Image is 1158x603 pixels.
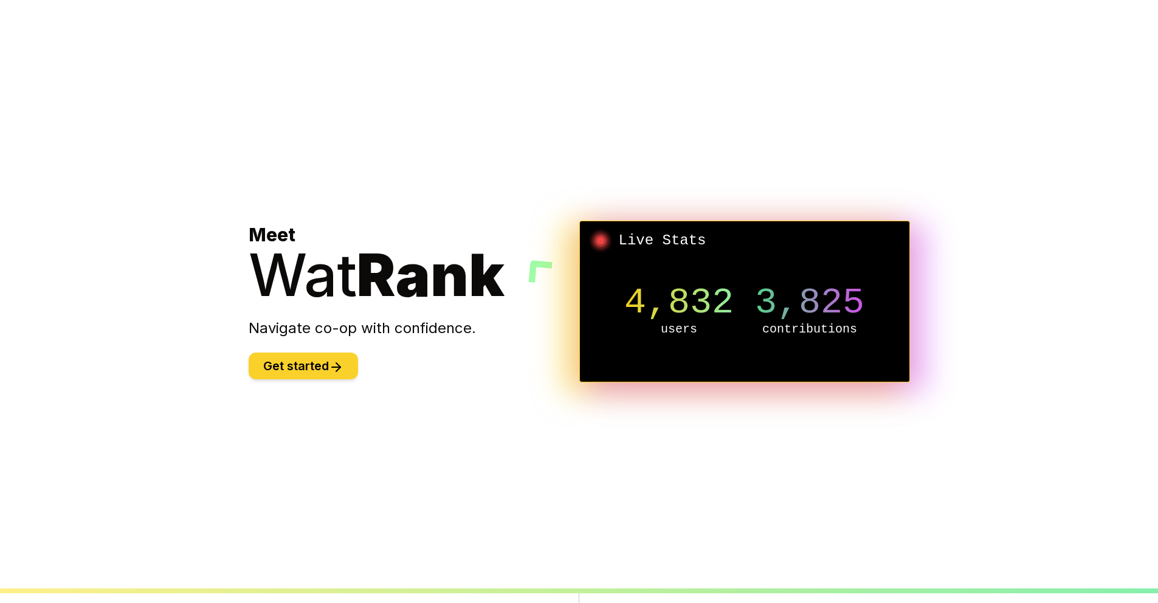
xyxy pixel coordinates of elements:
h2: Live Stats [590,231,900,250]
a: Get started [249,360,358,373]
p: Navigate co-op with confidence. [249,319,579,338]
p: 3,825 [745,284,875,321]
span: Wat [249,239,357,310]
span: Rank [357,239,505,310]
p: users [614,321,745,338]
button: Get started [249,353,358,379]
p: contributions [745,321,875,338]
p: 4,832 [614,284,745,321]
h1: Meet [249,224,579,304]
